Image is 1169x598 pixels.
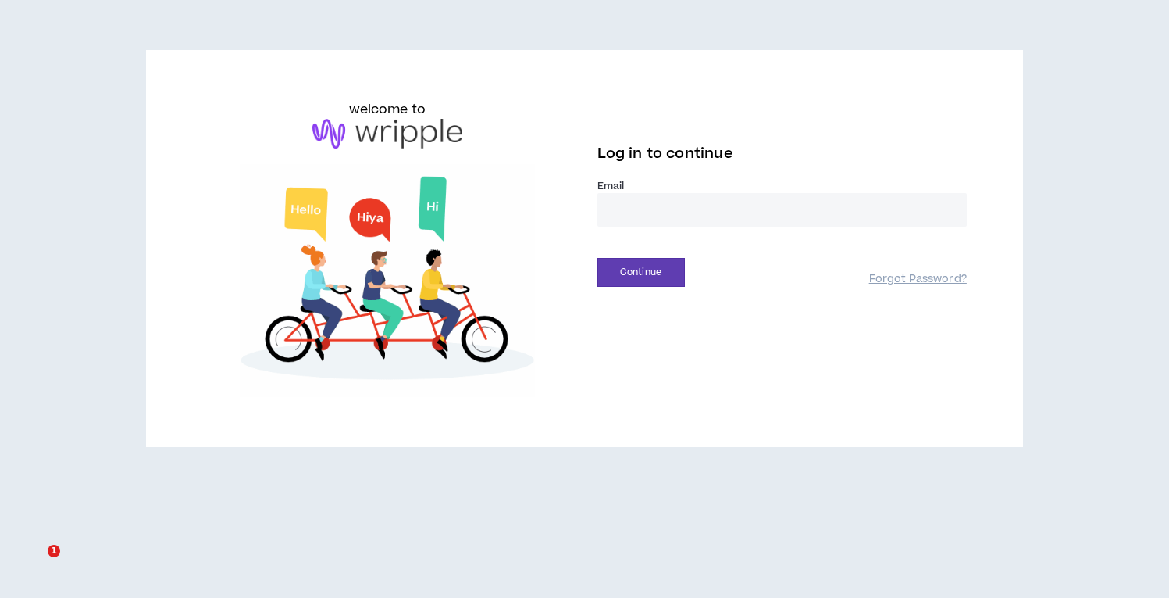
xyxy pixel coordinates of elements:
[202,164,572,398] img: Welcome to Wripple
[597,258,685,287] button: Continue
[312,119,462,149] img: logo-brand.png
[869,272,967,287] a: Forgot Password?
[16,545,53,582] iframe: Intercom live chat
[597,144,733,163] span: Log in to continue
[48,545,60,557] span: 1
[597,179,967,193] label: Email
[349,100,426,119] h6: welcome to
